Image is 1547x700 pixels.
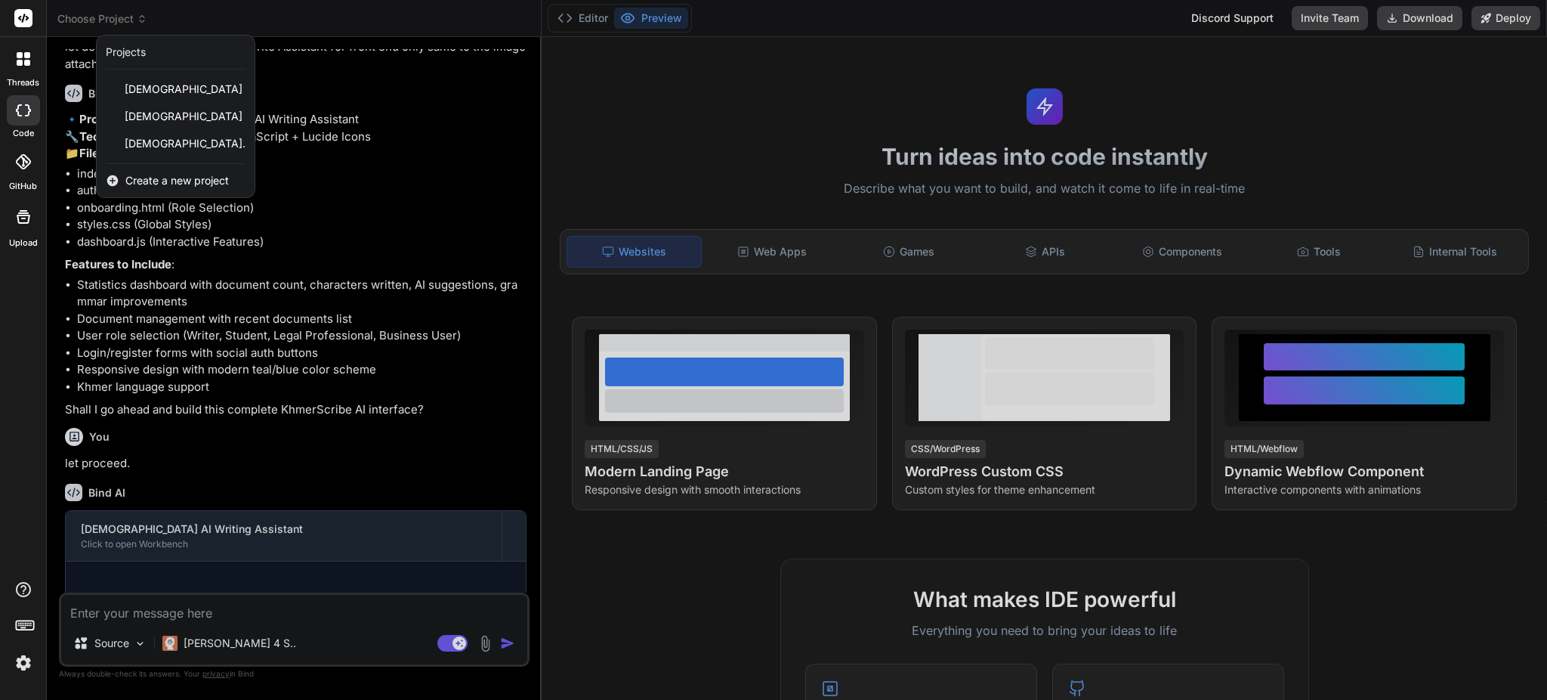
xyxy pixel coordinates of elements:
label: GitHub [9,180,37,193]
span: [DEMOGRAPHIC_DATA] [125,109,242,124]
img: settings [11,650,36,676]
span: Create a new project [125,173,229,188]
span: [DEMOGRAPHIC_DATA] [125,82,242,97]
div: Projects [106,45,146,60]
span: [DEMOGRAPHIC_DATA]. [125,136,245,151]
label: threads [7,76,39,89]
label: code [13,127,34,140]
label: Upload [9,237,38,249]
